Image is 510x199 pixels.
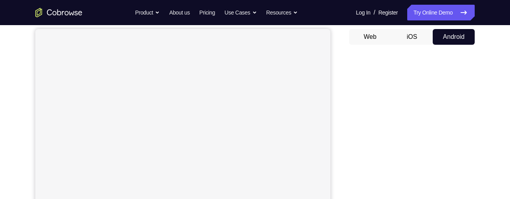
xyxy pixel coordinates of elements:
[199,5,215,20] a: Pricing
[407,5,475,20] a: Try Online Demo
[224,5,257,20] button: Use Cases
[373,8,375,17] span: /
[379,5,398,20] a: Register
[349,29,391,45] button: Web
[433,29,475,45] button: Android
[135,5,160,20] button: Product
[35,8,82,17] a: Go to the home page
[266,5,298,20] button: Resources
[356,5,370,20] a: Log In
[169,5,189,20] a: About us
[391,29,433,45] button: iOS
